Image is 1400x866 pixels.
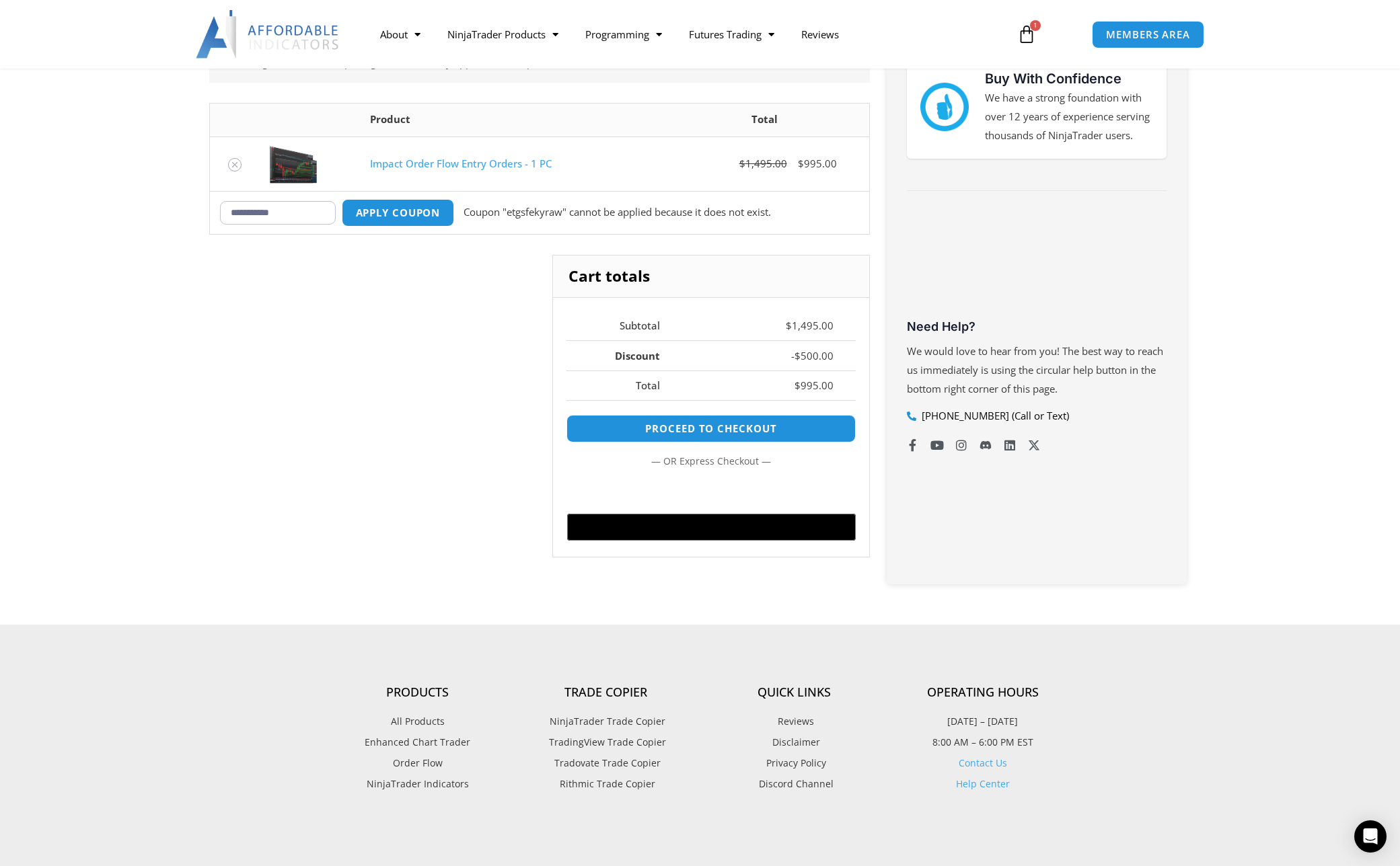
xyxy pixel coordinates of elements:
[464,203,771,222] p: Coupon "etgsfekyraw" cannot be applied because it does not exist.
[795,349,801,362] span: $
[907,344,1163,395] span: We would love to hear from you! The best way to reach us immediately is using the circular help b...
[324,734,512,751] a: Enhanced Chart Trader
[661,104,869,136] th: Total
[798,157,804,170] span: $
[675,19,788,50] a: Futures Trading
[1030,20,1041,31] span: 1
[700,775,889,793] a: Discord Channel
[512,775,700,793] a: Rithmic Trade Copier
[367,19,434,50] a: About
[324,685,512,700] h4: Products
[546,734,666,751] span: TradingView Trade Copier
[270,144,317,184] img: of4 | Affordable Indicators – NinjaTrader
[786,319,792,332] span: $
[512,685,700,700] h4: Trade Copier
[985,69,1153,89] h3: Buy With Confidence
[551,754,661,772] span: Tradovate Trade Copier
[959,756,1007,769] a: Contact Us
[566,340,682,370] th: Discount
[907,319,1167,334] h3: Need Help?
[791,349,795,362] span: -
[788,19,852,50] a: Reviews
[512,713,700,730] a: NinjaTrader Trade Copier
[889,685,1077,700] h4: Operating Hours
[370,157,552,170] a: Impact Order Flow Entry Orders - 1 PC
[918,407,1069,426] span: [PHONE_NUMBER] (Call or Text)
[889,713,1077,730] p: [DATE] – [DATE]
[567,514,856,541] button: Buy with GPay
[556,775,655,793] span: Rithmic Trade Copier
[566,452,855,470] p: — or —
[324,754,512,772] a: Order Flow
[546,713,665,730] span: NinjaTrader Trade Copier
[566,311,682,341] th: Subtotal
[889,734,1077,751] p: 8:00 AM – 6:00 PM EST
[572,19,675,50] a: Programming
[228,158,242,171] a: Remove Impact Order Flow Entry Orders - 1 PC from cart
[393,754,443,772] span: Order Flow
[700,754,889,772] a: Privacy Policy
[1354,820,1387,853] div: Open Intercom Messenger
[553,255,869,297] h2: Cart totals
[367,775,469,793] span: NinjaTrader Indicators
[391,713,445,730] span: All Products
[360,104,661,136] th: Product
[365,734,470,751] span: Enhanced Chart Trader
[769,734,820,751] span: Disclaimer
[739,157,745,170] span: $
[1092,21,1204,48] a: MEMBERS AREA
[795,379,834,392] bdi: 995.00
[786,319,834,332] bdi: 1,495.00
[512,754,700,772] a: Tradovate Trade Copier
[774,713,814,730] span: Reviews
[196,10,340,58] img: LogoAI | Affordable Indicators – NinjaTrader
[324,713,512,730] a: All Products
[920,83,969,131] img: mark thumbs good 43913 | Affordable Indicators – NinjaTrader
[1106,30,1190,40] span: MEMBERS AREA
[997,15,1056,54] a: 1
[566,415,855,442] a: Proceed to checkout
[985,89,1153,145] p: We have a strong foundation with over 12 years of experience serving thousands of NinjaTrader users.
[739,157,787,170] bdi: 1,495.00
[907,214,1167,315] iframe: Customer reviews powered by Trustpilot
[700,734,889,751] a: Disclaimer
[795,349,834,362] bdi: 500.00
[763,754,826,772] span: Privacy Policy
[512,734,700,751] a: TradingView Trade Copier
[342,199,455,227] button: Apply coupon
[564,477,858,510] iframe: Secure express checkout frame
[434,19,572,50] a: NinjaTrader Products
[700,685,889,700] h4: Quick Links
[324,775,512,793] a: NinjaTrader Indicators
[798,157,837,170] bdi: 995.00
[700,713,889,730] a: Reviews
[956,777,1010,790] a: Help Center
[795,379,801,392] span: $
[756,775,834,793] span: Discord Channel
[566,370,682,401] th: Total
[367,19,1002,50] nav: Menu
